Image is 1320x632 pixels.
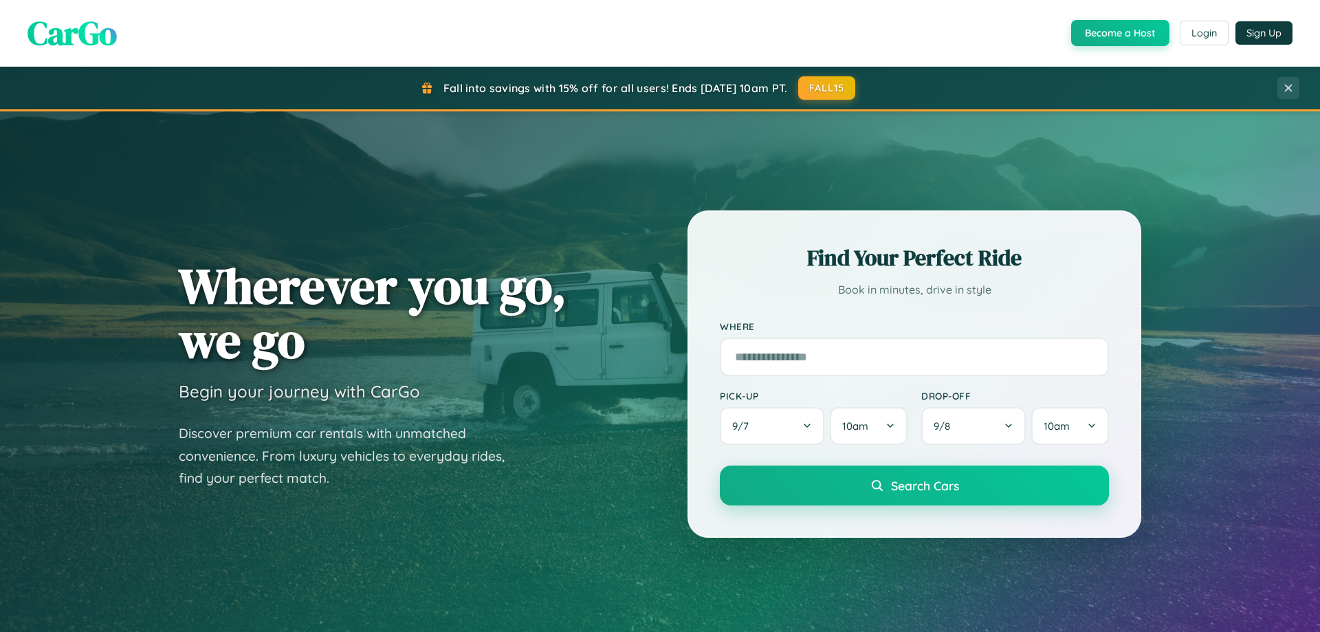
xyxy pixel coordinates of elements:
[1044,419,1070,433] span: 10am
[720,243,1109,273] h2: Find Your Perfect Ride
[921,390,1109,402] label: Drop-off
[720,466,1109,505] button: Search Cars
[1031,407,1109,445] button: 10am
[921,407,1026,445] button: 9/8
[1180,21,1229,45] button: Login
[732,419,756,433] span: 9 / 7
[1235,21,1292,45] button: Sign Up
[27,10,117,56] span: CarGo
[179,259,566,367] h1: Wherever you go, we go
[842,419,868,433] span: 10am
[179,422,522,490] p: Discover premium car rentals with unmatched convenience. From luxury vehicles to everyday rides, ...
[798,76,856,100] button: FALL15
[720,390,907,402] label: Pick-up
[830,407,907,445] button: 10am
[720,407,824,445] button: 9/7
[179,381,420,402] h3: Begin your journey with CarGo
[934,419,957,433] span: 9 / 8
[891,478,959,493] span: Search Cars
[443,81,788,95] span: Fall into savings with 15% off for all users! Ends [DATE] 10am PT.
[720,320,1109,332] label: Where
[1071,20,1169,46] button: Become a Host
[720,280,1109,300] p: Book in minutes, drive in style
